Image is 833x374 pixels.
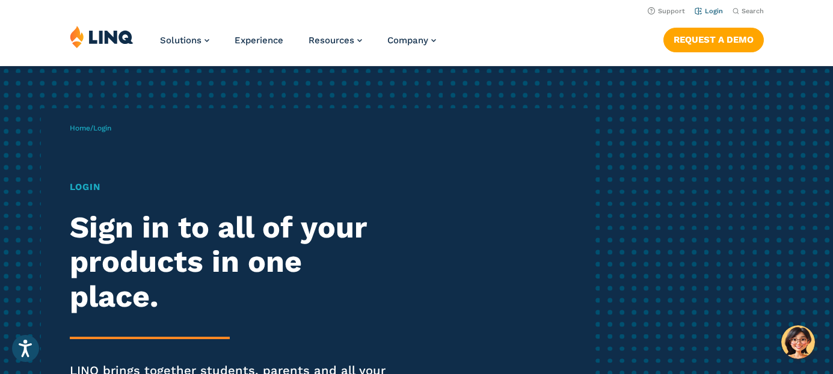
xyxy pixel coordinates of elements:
[70,180,391,194] h1: Login
[742,7,764,15] span: Search
[387,35,436,46] a: Company
[70,124,111,132] span: /
[309,35,362,46] a: Resources
[648,7,685,15] a: Support
[160,25,436,65] nav: Primary Navigation
[160,35,209,46] a: Solutions
[160,35,201,46] span: Solutions
[733,7,764,16] button: Open Search Bar
[70,25,134,48] img: LINQ | K‑12 Software
[695,7,723,15] a: Login
[309,35,354,46] span: Resources
[781,325,815,359] button: Hello, have a question? Let’s chat.
[663,25,764,52] nav: Button Navigation
[235,35,283,46] a: Experience
[70,210,391,314] h2: Sign in to all of your products in one place.
[93,124,111,132] span: Login
[70,124,90,132] a: Home
[387,35,428,46] span: Company
[663,28,764,52] a: Request a Demo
